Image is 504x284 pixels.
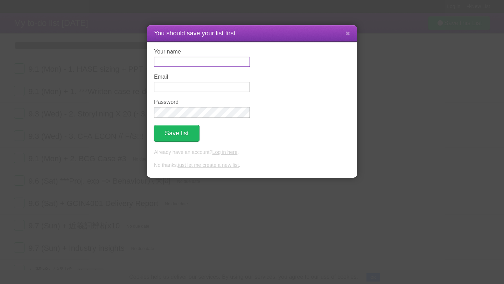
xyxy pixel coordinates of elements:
a: Log in here [212,149,237,155]
a: just let me create a new list [178,162,239,168]
p: Already have an account? . [154,149,350,156]
p: No thanks, . [154,162,350,169]
label: Password [154,99,250,105]
h1: You should save your list first [154,29,350,38]
label: Email [154,74,250,80]
button: Save list [154,125,199,142]
label: Your name [154,49,250,55]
